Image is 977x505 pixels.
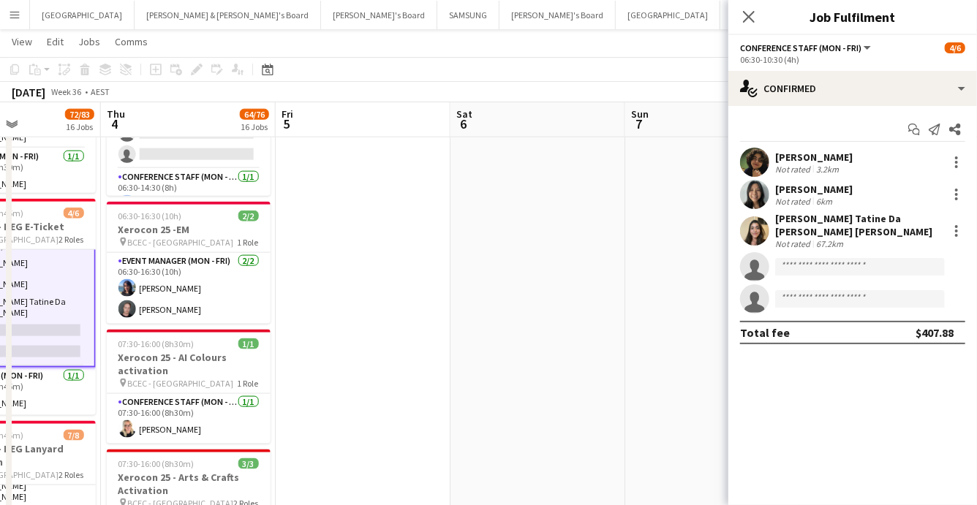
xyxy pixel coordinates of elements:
span: Week 36 [48,86,85,97]
div: Not rated [775,164,813,175]
a: Jobs [72,32,106,51]
span: 4/6 [64,208,84,219]
span: Edit [47,35,64,48]
span: 4 [105,115,125,132]
app-job-card: 07:30-16:00 (8h30m)1/1Xerocon 25 - AI Colours activation BCEC - [GEOGRAPHIC_DATA]1 RoleConference... [107,330,271,444]
button: [GEOGRAPHIC_DATA] [30,1,135,29]
span: 2/2 [238,210,259,221]
div: 06:30-10:30 (4h) [740,54,965,65]
span: Comms [115,35,148,48]
div: [PERSON_NAME] [775,151,853,164]
div: AEST [91,86,110,97]
div: 3.2km [813,164,842,175]
span: 6 [454,115,472,132]
span: 7/8 [64,430,84,441]
span: 5 [279,115,293,132]
span: 1 Role [238,378,259,389]
span: View [12,35,32,48]
button: SAMSUNG [437,1,499,29]
span: 72/83 [65,109,94,120]
span: Jobs [78,35,100,48]
button: [PERSON_NAME]'s Board [499,1,616,29]
h3: Xerocon 25 -EM [107,223,271,236]
a: Comms [109,32,154,51]
app-job-card: 06:30-16:30 (10h)2/2Xerocon 25 -EM BCEC - [GEOGRAPHIC_DATA]1 RoleEvent Manager (Mon - Fri)2/206:3... [107,202,271,324]
button: Conference Staff (Mon - Fri) [740,42,873,53]
span: Thu [107,107,125,121]
h3: Job Fulfilment [728,7,977,26]
div: $407.88 [916,325,954,340]
span: 7 [629,115,649,132]
div: [PERSON_NAME] [775,183,853,196]
div: Total fee [740,325,790,340]
a: View [6,32,38,51]
span: Conference Staff (Mon - Fri) [740,42,861,53]
div: Not rated [775,196,813,207]
button: [PERSON_NAME]'s Board [720,1,837,29]
span: 4/6 [945,42,965,53]
span: 1/1 [238,338,259,349]
h3: Xerocon 25 - AI Colours activation [107,351,271,377]
button: [PERSON_NAME] & [PERSON_NAME]'s Board [135,1,321,29]
div: 16 Jobs [241,121,268,132]
h3: Xerocon 25 - Arts & Crafts Activation [107,471,271,497]
div: Not rated [775,238,813,249]
span: Fri [282,107,293,121]
span: Sun [631,107,649,121]
div: 6km [813,196,835,207]
div: [DATE] [12,85,45,99]
button: [PERSON_NAME]'s Board [321,1,437,29]
div: 67.2km [813,238,846,249]
div: Confirmed [728,71,977,106]
span: BCEC - [GEOGRAPHIC_DATA] [128,237,234,248]
app-card-role: Conference Staff (Mon - Fri)1/107:30-16:00 (8h30m)[PERSON_NAME] [107,394,271,444]
span: 2 Roles [59,234,84,245]
span: 07:30-16:00 (8h30m) [118,458,195,469]
span: Sat [456,107,472,121]
a: Edit [41,32,69,51]
span: BCEC - [GEOGRAPHIC_DATA] [128,378,234,389]
div: 16 Jobs [66,121,94,132]
app-card-role: Conference Staff (Mon - Fri)1/106:30-14:30 (8h) [107,169,271,219]
button: [GEOGRAPHIC_DATA] [616,1,720,29]
div: [PERSON_NAME] Tatine Da [PERSON_NAME] [PERSON_NAME] [775,212,942,238]
span: 06:30-16:30 (10h) [118,210,182,221]
span: 07:30-16:00 (8h30m) [118,338,195,349]
span: 2 Roles [59,469,84,480]
app-card-role: Event Manager (Mon - Fri)2/206:30-16:30 (10h)[PERSON_NAME][PERSON_NAME] [107,253,271,324]
span: 64/76 [240,109,269,120]
span: 3/3 [238,458,259,469]
span: 1 Role [238,237,259,248]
